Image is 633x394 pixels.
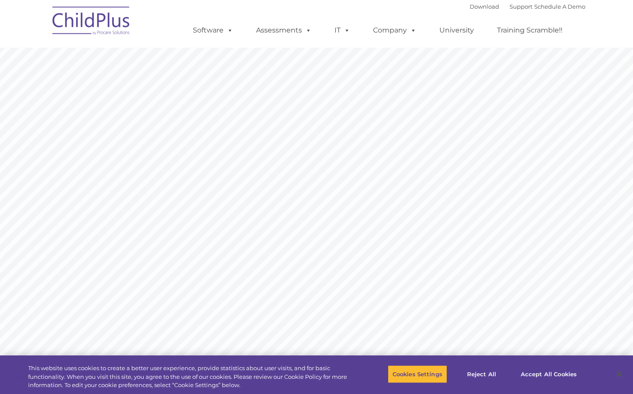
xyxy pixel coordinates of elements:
a: Company [364,22,425,39]
button: Close [610,365,629,384]
font: | [470,3,585,10]
button: Accept All Cookies [516,365,581,383]
a: Schedule A Demo [534,3,585,10]
button: Cookies Settings [388,365,447,383]
a: Support [510,3,532,10]
a: IT [326,22,359,39]
button: Reject All [454,365,509,383]
a: Software [184,22,242,39]
a: Training Scramble!! [488,22,571,39]
div: This website uses cookies to create a better user experience, provide statistics about user visit... [28,364,348,390]
a: University [431,22,483,39]
a: Assessments [247,22,320,39]
a: Download [470,3,499,10]
img: ChildPlus by Procare Solutions [48,0,135,44]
